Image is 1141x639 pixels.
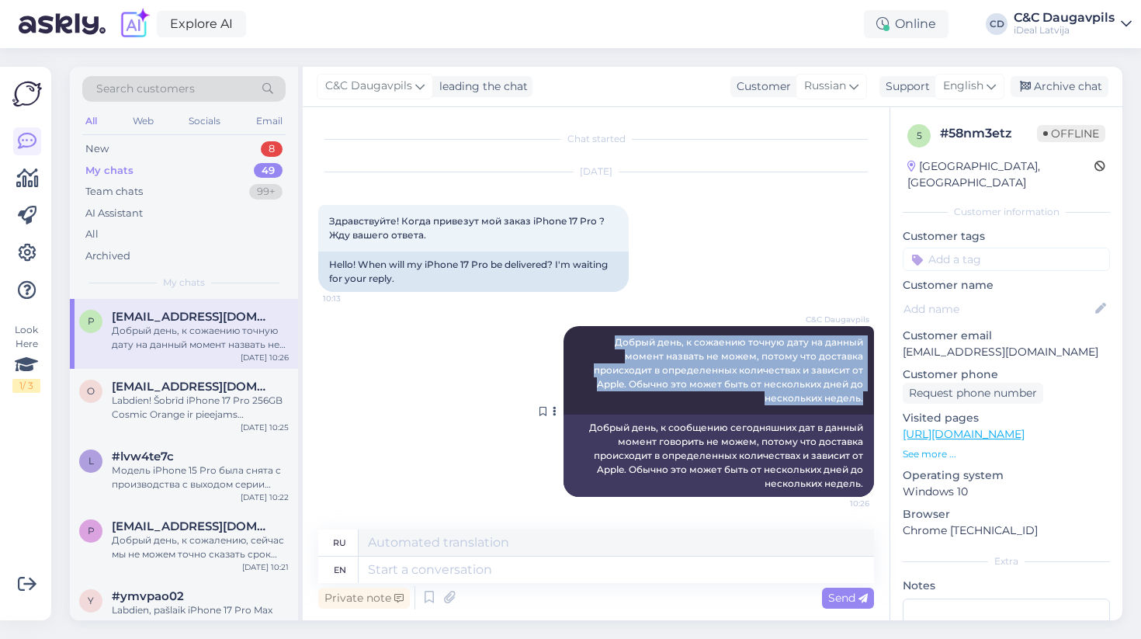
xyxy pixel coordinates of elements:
div: 1 / 3 [12,379,40,393]
input: Add name [903,300,1092,318]
p: Operating system [903,467,1110,484]
div: [DATE] [318,165,874,179]
div: iDeal Latvija [1014,24,1115,36]
img: explore-ai [118,8,151,40]
span: Search customers [96,81,195,97]
p: See more ... [903,447,1110,461]
div: 49 [254,163,283,179]
div: Extra [903,554,1110,568]
div: New [85,141,109,157]
div: Look Here [12,323,40,393]
div: Support [879,78,930,95]
div: Archived [85,248,130,264]
div: Private note [318,588,410,609]
div: C&C Daugavpils [1014,12,1115,24]
div: Добрый день, к сожалению, сейчас мы не можем точно сказать срок ожидания — поставки идут ограниче... [112,533,289,561]
div: Email [253,111,286,131]
p: Chrome [TECHNICAL_ID] [903,523,1110,539]
span: o [87,385,95,397]
div: Labdien! Šobrīd iPhone 17 Pro 256GB Cosmic Orange ir pieejams Daugavpilī, taču situācija strauji ... [112,394,289,422]
div: # 58nm3etz [940,124,1037,143]
div: ru [333,530,346,556]
div: AI Assistant [85,206,143,221]
span: C&C Daugavpils [806,314,869,325]
div: [DATE] 10:25 [241,422,289,433]
div: [GEOGRAPHIC_DATA], [GEOGRAPHIC_DATA] [907,158,1094,191]
a: Explore AI [157,11,246,37]
p: Customer email [903,328,1110,344]
span: English [943,78,983,95]
div: Модель iPhone 15 Pro была снята с производства с выходом серии iPhone 16. К сожалению, на данный ... [112,464,289,491]
p: Browser [903,506,1110,523]
div: Web [130,111,157,131]
span: 10:26 [811,498,869,509]
div: [DATE] 10:22 [241,491,289,503]
div: Добрый день, к сообщению сегодняшних дат в данный момент говорить не можем, потому что доставка п... [564,415,874,497]
div: Request phone number [903,383,1043,404]
a: C&C DaugavpilsiDeal Latvija [1014,12,1132,36]
div: Добрый день, к сожаению точную дату на данный момент назвать не можем, потому что доставка происх... [112,324,289,352]
span: prhroine@gmail.com [112,519,273,533]
span: Send [828,591,868,605]
img: Askly Logo [12,79,42,109]
div: Online [864,10,949,38]
div: [DATE] 10:26 [241,352,289,363]
span: 5 [917,130,922,141]
p: Customer tags [903,228,1110,245]
div: 99+ [249,184,283,200]
div: Hello! When will my iPhone 17 Pro be delivered? I'm waiting for your reply. [318,252,629,292]
span: Здравствуйте! Когда привезут мой заказ iPhone 17 Pro ? Жду вашего ответа. [329,215,607,241]
p: Customer phone [903,366,1110,383]
div: leading the chat [433,78,528,95]
input: Add a tag [903,248,1110,271]
p: Visited pages [903,410,1110,426]
span: My chats [163,276,205,290]
div: Labdien, pašlaik iPhone 17 Pro Max pieejams tikai priekšpasūtījumā – modeļi tiek piegādāti ierobe... [112,603,289,631]
div: Socials [186,111,224,131]
div: CD [986,13,1007,35]
div: Customer [730,78,791,95]
p: Customer name [903,277,1110,293]
div: 8 [261,141,283,157]
div: [DATE] 10:21 [242,561,289,573]
span: C&C Daugavpils [325,78,412,95]
div: All [85,227,99,242]
a: [URL][DOMAIN_NAME] [903,427,1025,441]
p: Notes [903,578,1110,594]
span: #lvw4te7c [112,450,174,464]
div: en [334,557,346,583]
span: #ymvpao02 [112,589,184,603]
span: 10:13 [323,293,381,304]
span: y [88,595,94,606]
div: All [82,111,100,131]
div: Chat started [318,132,874,146]
div: Customer information [903,205,1110,219]
span: p [88,525,95,537]
div: Team chats [85,184,143,200]
span: otoberzins6@gmail.com [112,380,273,394]
span: Добрый день, к сожаению точную дату на данный момент назвать не можем, потому что доставка происх... [594,336,865,404]
span: p [88,315,95,327]
div: Archive chat [1011,76,1108,97]
span: peregigors@gmail.com [112,310,273,324]
span: Offline [1037,125,1105,142]
p: Windows 10 [903,484,1110,500]
span: Russian [804,78,846,95]
p: [EMAIL_ADDRESS][DOMAIN_NAME] [903,344,1110,360]
span: l [88,455,94,467]
div: My chats [85,163,134,179]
